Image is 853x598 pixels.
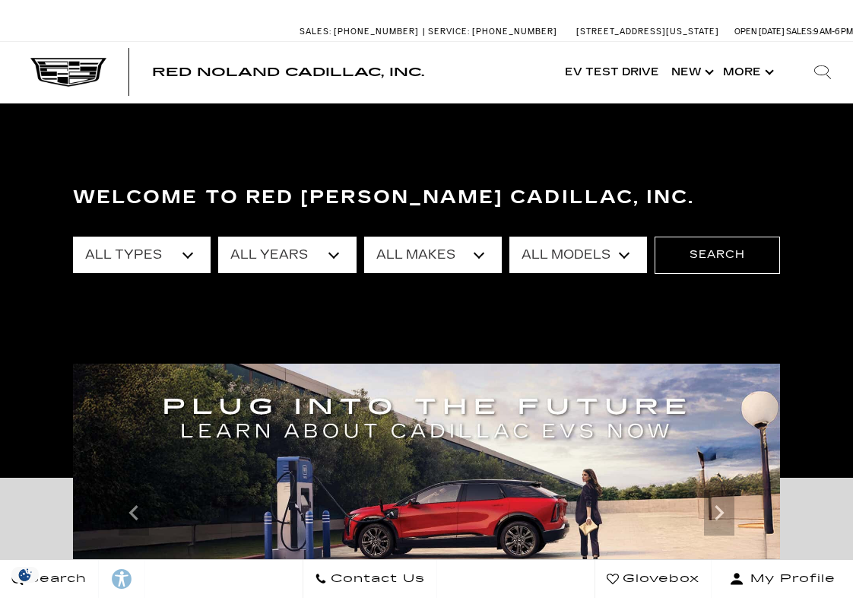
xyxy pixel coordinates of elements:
a: Red Noland Cadillac, Inc. [152,66,424,78]
span: Service: [428,27,470,37]
button: Open user profile menu [712,560,853,598]
span: Search [24,568,87,590]
a: Contact Us [303,560,437,598]
div: Previous [119,490,149,536]
a: [STREET_ADDRESS][US_STATE] [576,27,719,37]
section: Click to Open Cookie Consent Modal [8,567,43,583]
select: Filter by type [73,237,211,273]
a: Service: [PHONE_NUMBER] [423,27,561,36]
div: Next [704,490,734,536]
span: Sales: [786,27,813,37]
span: Red Noland Cadillac, Inc. [152,65,424,79]
span: Contact Us [327,568,425,590]
select: Filter by year [218,237,356,273]
button: More [717,42,777,103]
a: Sales: [PHONE_NUMBER] [300,27,423,36]
span: [PHONE_NUMBER] [472,27,557,37]
a: New [665,42,717,103]
img: Opt-Out Icon [8,567,43,583]
span: Glovebox [619,568,699,590]
select: Filter by make [364,237,502,273]
img: Cadillac Dark Logo with Cadillac White Text [30,58,106,87]
select: Filter by model [509,237,647,273]
button: Search [655,237,780,273]
span: My Profile [744,568,836,590]
span: 9 AM-6 PM [813,27,853,37]
span: [PHONE_NUMBER] [334,27,419,37]
a: EV Test Drive [559,42,665,103]
a: Glovebox [595,560,712,598]
span: Open [DATE] [734,27,785,37]
h3: Welcome to Red [PERSON_NAME] Cadillac, Inc. [73,183,780,213]
span: Sales: [300,27,331,37]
